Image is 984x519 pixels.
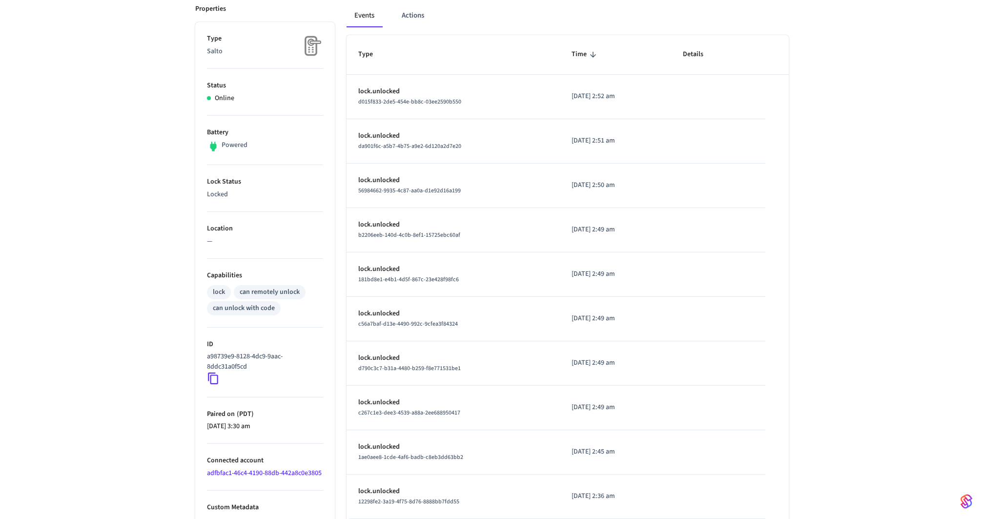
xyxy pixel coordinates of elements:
[683,47,716,62] span: Details
[572,47,599,62] span: Time
[358,309,548,319] p: lock.unlocked
[195,4,226,14] p: Properties
[347,4,789,27] div: ant example
[572,180,659,190] p: [DATE] 2:50 am
[572,269,659,279] p: [DATE] 2:49 am
[207,46,323,57] p: Salto
[207,189,323,200] p: Locked
[358,98,461,106] span: d015f833-2de5-454e-bb8c-03ee2590b550
[358,86,548,97] p: lock.unlocked
[299,34,323,58] img: Placeholder Lock Image
[207,236,323,247] p: —
[572,225,659,235] p: [DATE] 2:49 am
[207,127,323,138] p: Battery
[213,287,225,297] div: lock
[358,353,548,363] p: lock.unlocked
[394,4,432,27] button: Actions
[358,175,548,186] p: lock.unlocked
[961,494,972,509] img: SeamLogoGradient.69752ec5.svg
[215,93,234,104] p: Online
[572,136,659,146] p: [DATE] 2:51 am
[207,34,323,44] p: Type
[572,402,659,413] p: [DATE] 2:49 am
[358,453,463,461] span: 1ae0aee8-1cde-4af6-badb-c8eb3dd63bb2
[358,47,386,62] span: Type
[347,4,382,27] button: Events
[207,352,319,372] p: a98739e9-8128-4dc9-9aac-8ddc31a0f5cd
[358,131,548,141] p: lock.unlocked
[207,270,323,281] p: Capabilities
[207,421,323,432] p: [DATE] 3:30 am
[358,320,458,328] span: c56a7baf-d13e-4490-992c-9cfea3f84324
[207,456,323,466] p: Connected account
[222,140,247,150] p: Powered
[572,447,659,457] p: [DATE] 2:45 am
[572,491,659,501] p: [DATE] 2:36 am
[358,364,461,373] span: d790c3c7-b31a-4480-b259-f8e771531be1
[207,502,323,513] p: Custom Metadata
[207,224,323,234] p: Location
[358,142,461,150] span: da901f6c-a5b7-4b75-a9e2-6d120a2d7e20
[235,409,254,419] span: ( PDT )
[358,275,459,284] span: 181bd8e1-e4b1-4d5f-867c-23e428f98fc6
[358,187,461,195] span: 56984662-9935-4c87-aa0a-d1e92d16a199
[347,35,789,519] table: sticky table
[207,409,323,419] p: Paired on
[207,177,323,187] p: Lock Status
[358,498,459,506] span: 12298fe2-3a19-4f75-8d76-8888bb7fdd55
[358,231,460,239] span: b2206eeb-140d-4c0b-8ef1-15725ebc60af
[572,313,659,324] p: [DATE] 2:49 am
[358,409,460,417] span: c267c1e3-dee3-4539-a88a-2ee688950417
[358,486,548,497] p: lock.unlocked
[358,442,548,452] p: lock.unlocked
[213,303,275,313] div: can unlock with code
[358,397,548,408] p: lock.unlocked
[207,468,322,478] a: adfbfac1-46c4-4190-88db-442a8c0e3805
[207,339,323,350] p: ID
[572,91,659,102] p: [DATE] 2:52 am
[572,358,659,368] p: [DATE] 2:49 am
[207,81,323,91] p: Status
[240,287,300,297] div: can remotely unlock
[358,264,548,274] p: lock.unlocked
[358,220,548,230] p: lock.unlocked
